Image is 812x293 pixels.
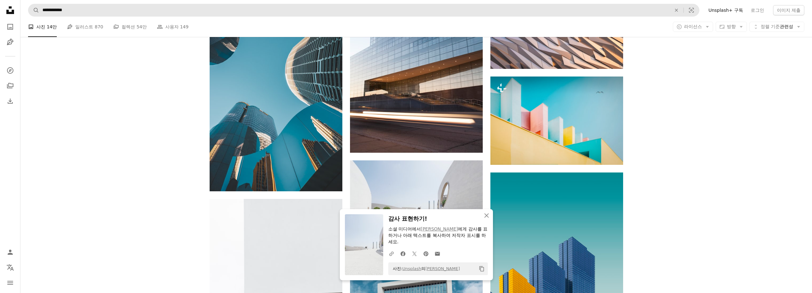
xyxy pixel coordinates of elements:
[490,77,623,165] img: 하늘을 나는 새가 있는 건물 그림
[684,24,702,29] span: 라이선스
[388,226,488,245] p: 소셜 미디어에서 에게 감사를 표하거나 아래 텍스트를 복사하여 저작자 표시를 하세요.
[180,23,189,30] span: 149
[4,276,17,289] button: 메뉴
[476,263,487,274] button: 클립보드에 복사하기
[727,24,736,29] span: 방향
[420,247,432,260] a: Pinterest에 공유
[673,22,713,32] button: 라이선스
[157,17,189,37] a: 사용자 149
[4,64,17,77] a: 탐색
[95,23,103,30] span: 870
[388,214,488,223] h3: 감사 표현하기!
[4,261,17,274] button: 언어
[4,79,17,92] a: 컬렉션
[669,4,683,16] button: 삭제
[350,201,483,207] a: 낮에는 여러 그루의 푸른 분재 나무
[350,160,483,249] img: 낮에는 여러 그루의 푸른 분재 나무
[432,247,443,260] a: 이메일로 공유에 공유
[397,247,409,260] a: Facebook에 공유
[761,24,780,29] span: 정렬 기준
[4,20,17,33] a: 사진
[4,4,17,18] a: 홈 — Unsplash
[490,118,623,123] a: 하늘을 나는 새가 있는 건물 그림
[761,24,793,30] span: 관련성
[704,5,747,15] a: Unsplash+ 구독
[773,5,804,15] button: 이미지 제출
[113,17,146,37] a: 컬렉션 54만
[749,22,804,32] button: 정렬 기준관련성
[28,4,39,16] button: Unsplash 검색
[425,266,460,271] a: [PERSON_NAME]
[684,4,699,16] button: 시각적 검색
[210,89,342,94] a: 거울 고층 건물의 로우 앵글 사진
[716,22,747,32] button: 방향
[747,5,768,15] a: 로그인
[390,264,460,274] span: 사진: 의
[421,226,458,231] a: [PERSON_NAME]
[4,246,17,259] a: 로그인 / 가입
[4,36,17,48] a: 일러스트
[409,247,420,260] a: Twitter에 공유
[402,266,421,271] a: Unsplash
[28,4,699,17] form: 사이트 전체에서 이미지 찾기
[137,23,147,30] span: 54만
[67,17,103,37] a: 일러스트 870
[490,250,623,256] a: 낮에는 파란색과 노란색 커튼 월 건물
[4,95,17,107] a: 다운로드 내역
[350,50,483,56] a: 파란 건물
